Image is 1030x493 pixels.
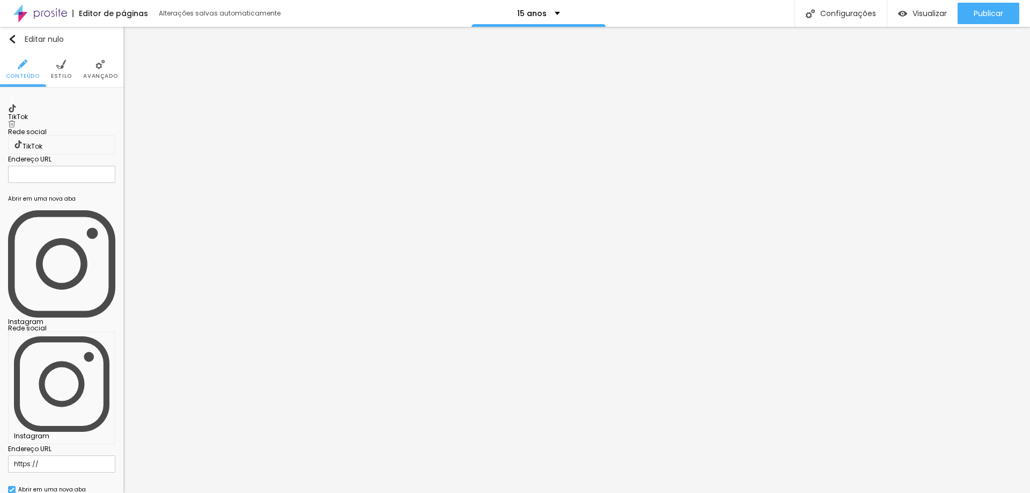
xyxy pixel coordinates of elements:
[123,27,1030,493] iframe: Editor
[51,72,72,80] font: Estilo
[95,60,105,69] img: Ícone
[8,317,43,326] font: Instagram
[974,8,1003,19] font: Publicar
[8,154,51,164] font: Endereço URL
[806,9,815,18] img: Ícone
[8,112,28,121] font: TikTok
[8,127,47,136] font: Rede social
[14,431,49,440] font: Instagram
[8,120,16,128] img: Ícone
[8,35,17,43] img: Ícone
[8,323,47,333] font: Rede social
[83,72,117,80] font: Avançado
[517,8,547,19] font: 15 anos
[8,202,16,209] img: Ícone
[79,8,148,19] font: Editor de páginas
[8,95,16,103] img: Ícone
[8,195,76,203] font: Abrir em uma nova aba
[25,34,64,45] font: Editar nulo
[887,3,958,24] button: Visualizar
[9,487,14,492] img: Ícone
[958,3,1019,24] button: Publicar
[8,444,51,453] font: Endereço URL
[159,9,281,18] font: Alterações salvas automaticamente
[14,336,109,432] img: Instagram
[820,8,876,19] font: Configurações
[6,72,40,80] font: Conteúdo
[8,210,115,318] img: Instagram
[23,142,42,151] font: TikTok
[898,9,907,18] img: view-1.svg
[14,140,23,149] img: TikTok
[18,60,27,69] img: Ícone
[56,60,66,69] img: Ícone
[913,8,947,19] font: Visualizar
[8,104,17,113] img: TikTok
